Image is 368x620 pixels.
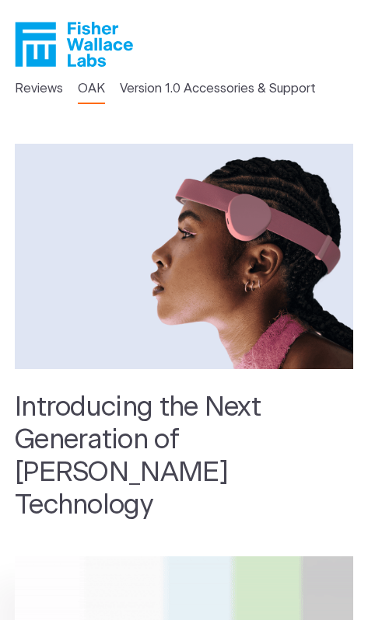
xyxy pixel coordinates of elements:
[15,79,63,98] a: Reviews
[120,79,316,98] a: Version 1.0 Accessories & Support
[15,22,133,67] a: Fisher Wallace
[15,392,353,522] h2: Introducing the Next Generation of [PERSON_NAME] Technology
[78,79,105,98] a: OAK
[15,144,353,369] img: woman_oak_pink.png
